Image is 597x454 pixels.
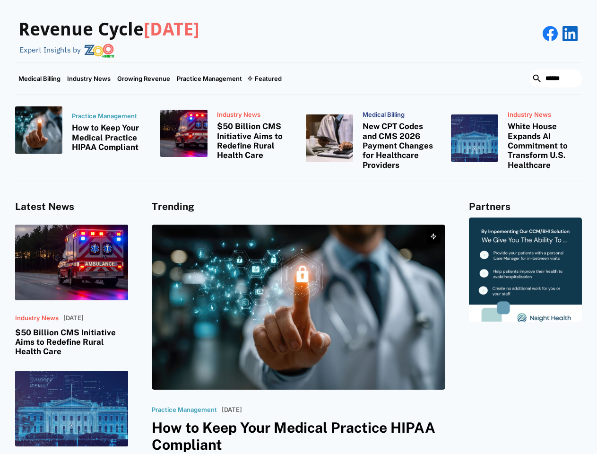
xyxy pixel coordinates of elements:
[160,106,292,160] a: Industry News$50 Billion CMS Initiative Aims to Redefine Rural Health Care
[363,122,437,170] h3: New CPT Codes and CMS 2026 Payment Changes for Healthcare Providers
[19,45,81,54] div: Expert Insights by
[15,106,147,154] a: Practice ManagementHow to Keep Your Medical Practice HIPAA Compliant
[15,328,128,357] h3: $50 Billion CMS Initiative Aims to Redefine Rural Health Care
[72,123,147,152] h3: How to Keep Your Medical Practice HIPAA Compliant
[144,19,199,40] span: [DATE]
[469,201,582,213] h4: Partners
[152,419,446,453] h3: How to Keep Your Medical Practice HIPAA Compliant
[18,19,199,41] h3: Revenue Cycle
[63,314,84,322] p: [DATE]
[217,111,292,119] p: Industry News
[363,111,437,119] p: Medical Billing
[15,63,64,94] a: Medical Billing
[64,63,114,94] a: Industry News
[451,106,582,170] a: Industry NewsWhite House Expands AI Commitment to Transform U.S. Healthcare
[255,75,282,82] div: Featured
[222,406,242,414] p: [DATE]
[508,122,582,170] h3: White House Expands AI Commitment to Transform U.S. Healthcare
[245,63,285,94] div: Featured
[306,106,437,170] a: Medical BillingNew CPT Codes and CMS 2026 Payment Changes for Healthcare Providers
[152,406,217,414] p: Practice Management
[15,201,128,213] h4: Latest News
[217,122,292,160] h3: $50 Billion CMS Initiative Aims to Redefine Rural Health Care
[114,63,173,94] a: Growing Revenue
[508,111,582,119] p: Industry News
[15,225,128,357] a: Industry News[DATE]$50 Billion CMS Initiative Aims to Redefine Rural Health Care
[173,63,245,94] a: Practice Management
[152,201,446,213] h4: Trending
[15,314,59,322] p: Industry News
[72,113,147,120] p: Practice Management
[15,9,199,58] a: Revenue Cycle[DATE]Expert Insights by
